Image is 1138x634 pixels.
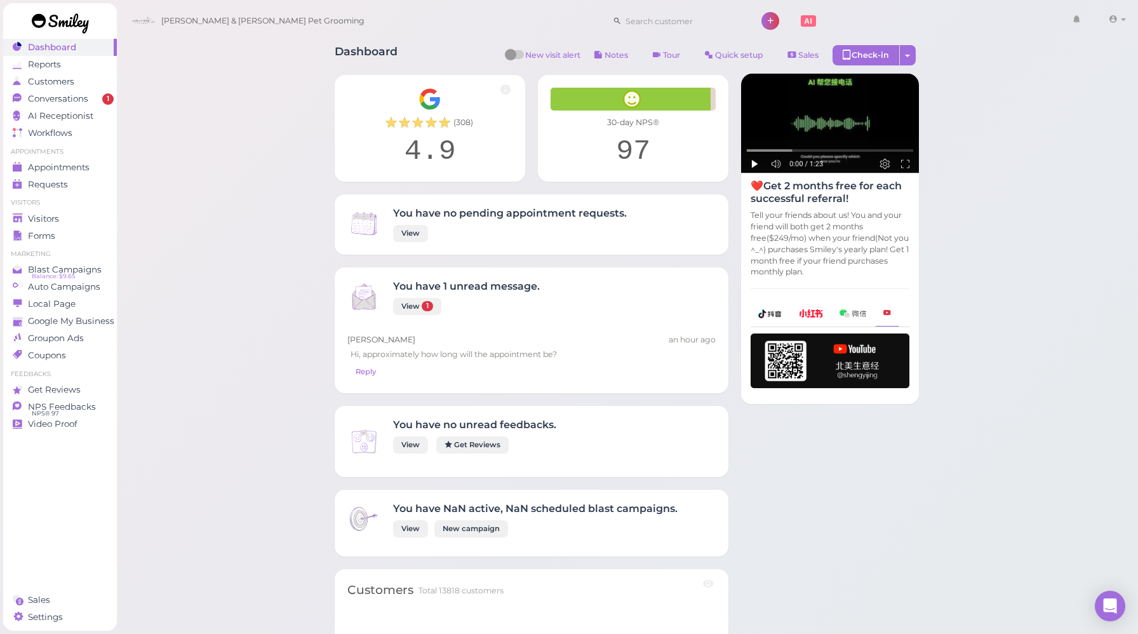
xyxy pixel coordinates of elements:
[798,50,819,60] span: Sales
[777,45,829,65] a: Sales
[751,334,909,388] img: youtube-h-92280983ece59b2848f85fc261e8ffad.png
[3,370,117,379] li: Feedbacks
[28,333,84,344] span: Groupon Ads
[28,264,102,275] span: Blast Campaigns
[551,117,716,128] div: 30-day NPS®
[28,299,76,309] span: Local Page
[335,45,398,69] h1: Dashboard
[393,436,428,454] a: View
[751,210,909,278] p: Tell your friends about us! You and your friend will both get 2 months free($249/mo) when your fr...
[32,271,75,281] span: Balance: $9.65
[393,502,678,515] h4: You have NaN active, NaN scheduled blast campaigns.
[3,39,117,56] a: Dashboard
[833,45,900,65] div: Check-in
[799,309,823,318] img: xhs-786d23addd57f6a2be217d5a65f4ab6b.png
[1095,591,1125,621] div: Open Intercom Messenger
[3,90,117,107] a: Conversations 1
[3,198,117,207] li: Visitors
[393,419,556,431] h4: You have no unread feedbacks.
[28,595,50,605] span: Sales
[751,180,909,204] h4: ❤️Get 2 months free for each successful referral!
[3,250,117,259] li: Marketing
[3,330,117,347] a: Groupon Ads
[584,45,639,65] button: Notes
[453,117,473,128] span: ( 308 )
[28,612,63,623] span: Settings
[28,162,90,173] span: Appointments
[347,346,716,363] div: Hi, approximately how long will the appointment be?
[28,281,100,292] span: Auto Campaigns
[393,298,441,315] a: View 1
[347,334,716,346] div: [PERSON_NAME]
[28,401,96,412] span: NPS Feedbacks
[161,3,365,39] span: [PERSON_NAME] & [PERSON_NAME] Pet Grooming
[28,42,76,53] span: Dashboard
[3,347,117,364] a: Coupons
[28,128,72,138] span: Workflows
[3,159,117,176] a: Appointments
[28,111,93,121] span: AI Receptionist
[28,93,88,104] span: Conversations
[418,88,441,111] img: Google__G__Logo-edd0e34f60d7ca4a2f4ece79cff21ae3.svg
[3,278,117,295] a: Auto Campaigns
[347,363,384,381] a: Reply
[347,502,380,536] img: Inbox
[28,350,66,361] span: Coupons
[3,261,117,278] a: Blast Campaigns Balance: $9.65
[741,74,919,173] img: AI receptionist
[393,225,428,242] a: View
[840,309,866,318] img: wechat-a99521bb4f7854bbf8f190d1356e2cdb.png
[621,11,744,31] input: Search customer
[694,45,774,65] a: Quick setup
[347,207,380,240] img: Inbox
[3,56,117,73] a: Reports
[418,585,504,597] div: Total 13818 customers
[393,520,428,537] a: View
[347,582,413,599] div: Customers
[393,207,627,219] h4: You have no pending appointment requests.
[3,415,117,433] a: Video Proof
[28,231,55,241] span: Forms
[551,135,716,169] div: 97
[3,107,117,125] a: AI Receptionist
[436,436,509,454] a: Get Reviews
[347,425,380,458] img: Inbox
[3,295,117,313] a: Local Page
[3,381,117,398] a: Get Reviews
[102,93,114,105] span: 1
[28,59,61,70] span: Reports
[32,408,59,419] span: NPS® 97
[3,313,117,330] a: Google My Business
[393,280,540,292] h4: You have 1 unread message.
[347,135,512,169] div: 4.9
[3,398,117,415] a: NPS Feedbacks NPS® 97
[3,210,117,227] a: Visitors
[3,73,117,90] a: Customers
[3,125,117,142] a: Workflows
[28,213,59,224] span: Visitors
[28,316,114,327] span: Google My Business
[3,147,117,156] li: Appointments
[758,309,782,318] img: douyin-2727e60b7b0d5d1bbe969c21619e8014.png
[434,520,508,537] a: New campaign
[3,591,117,609] a: Sales
[669,334,716,346] div: 09/12 05:15pm
[642,45,691,65] a: Tour
[525,50,580,69] span: New visit alert
[3,227,117,245] a: Forms
[28,76,74,87] span: Customers
[28,419,77,429] span: Video Proof
[3,609,117,626] a: Settings
[422,301,433,311] span: 1
[3,176,117,193] a: Requests
[347,280,380,313] img: Inbox
[28,179,68,190] span: Requests
[28,384,81,395] span: Get Reviews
